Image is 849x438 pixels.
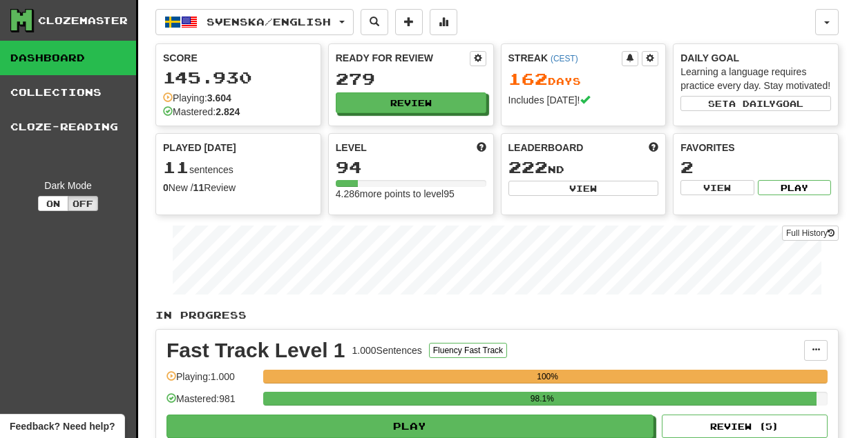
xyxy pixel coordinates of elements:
[155,308,839,322] p: In Progress
[166,415,654,438] button: Play
[551,54,578,63] a: (CEST)
[680,180,754,195] button: View
[166,370,256,392] div: Playing: 1.000
[267,392,817,406] div: 98.1%
[680,141,831,155] div: Favorites
[163,51,314,65] div: Score
[729,99,776,108] span: a daily
[680,96,831,111] button: Seta dailygoal
[10,179,126,192] div: Dark Mode
[680,159,831,176] div: 2
[395,9,423,35] button: Add sentence to collection
[38,14,128,28] div: Clozemaster
[429,343,507,358] button: Fluency Fast Track
[430,9,457,35] button: More stats
[207,16,331,28] span: Svenska / English
[336,51,470,65] div: Ready for Review
[649,141,658,155] span: This week in points, UTC
[155,9,354,35] button: Svenska/English
[336,187,486,201] div: 4.286 more points to level 95
[662,415,828,438] button: Review (5)
[508,70,659,88] div: Day s
[216,106,240,117] strong: 2.824
[680,65,831,92] div: Learning a language requires practice every day. Stay motivated!
[163,91,231,105] div: Playing:
[477,141,486,155] span: Score more points to level up
[508,157,548,177] span: 222
[508,93,659,107] div: Includes [DATE]!
[163,141,236,155] span: Played [DATE]
[163,157,189,177] span: 11
[758,180,831,195] button: Play
[680,51,831,65] div: Daily Goal
[38,196,68,211] button: On
[336,70,486,88] div: 279
[163,69,314,86] div: 145.930
[166,340,345,361] div: Fast Track Level 1
[508,159,659,177] div: nd
[361,9,388,35] button: Search sentences
[163,182,169,193] strong: 0
[336,141,367,155] span: Level
[782,226,839,241] a: Full History
[166,392,256,415] div: Mastered: 981
[207,92,231,103] strong: 3.604
[508,141,584,155] span: Leaderboard
[163,181,314,195] div: New / Review
[193,182,204,193] strong: 11
[508,51,622,65] div: Streak
[352,344,422,357] div: 1.000 Sentences
[508,181,659,196] button: View
[163,159,314,177] div: sentences
[508,69,548,88] span: 162
[163,105,240,119] div: Mastered:
[267,370,828,384] div: 100%
[336,92,486,113] button: Review
[336,159,486,176] div: 94
[10,419,115,433] span: Open feedback widget
[68,196,98,211] button: Off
